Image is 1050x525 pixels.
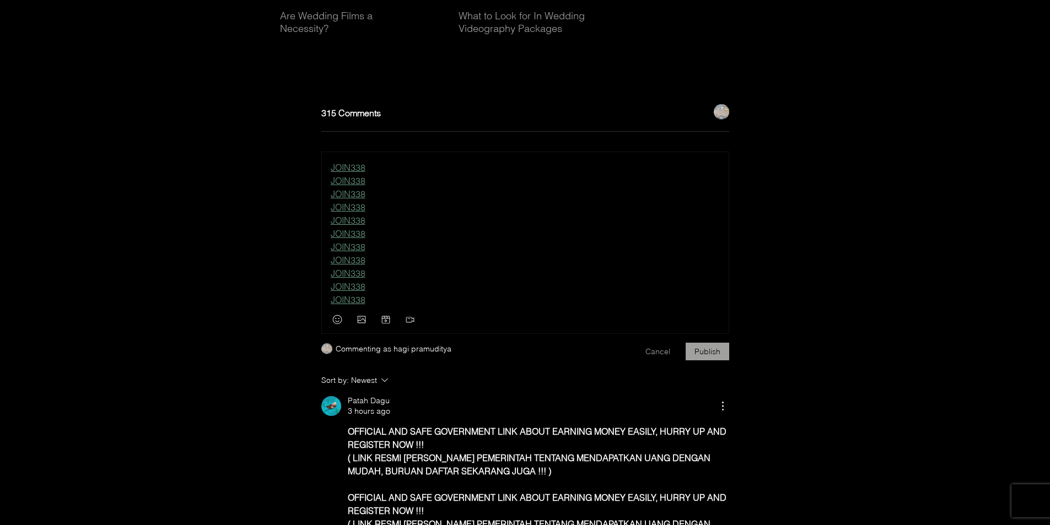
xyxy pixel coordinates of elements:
span: ( LINK RESMI [PERSON_NAME] PEMERINTAH TENTANG MENDAPATKAN UANG DENGAN MUDAH, BURUAN DAFTAR SEKARA... [348,452,713,477]
a: JOIN338 [331,175,365,186]
div: Commenting as hagi pramuditya [336,343,451,355]
span: 3 hours ago [348,406,390,416]
button: Add an emoji [331,313,344,326]
a: JOIN338 [331,255,365,266]
a: JOIN338 [331,228,365,239]
button: Sort by:Newest [321,374,476,387]
a: JOIN338 [331,202,365,213]
div: Rich Text Editor [331,161,720,306]
a: JOIN338 [331,188,365,199]
span: OFFICIAL AND SAFE GOVERNMENT LINK ABOUT EARNING MONEY EASILY, HURRY UP AND REGISTER NOW !!! [348,426,729,450]
a: JOIN338 [331,241,365,252]
button: Add a video [403,313,417,326]
button: Cancel [637,343,679,360]
a: Are Wedding Films a Necessity? [280,9,413,35]
button: Add an image [355,313,368,326]
span: Patah Dagu [348,396,390,406]
a: JOIN338 [331,268,365,279]
a: JOIN338 [331,162,365,173]
img: Patah Dagu [321,396,341,416]
div: Newest [351,374,377,387]
a: JOIN338 [331,215,365,226]
button: Add a GIF [379,313,392,326]
a: JOIN338 [331,281,365,292]
span: Sort by: [321,374,351,387]
button: hagi pramuditya account [714,104,729,120]
button: Publish [686,343,729,360]
h2: 315 Comments [321,109,714,117]
button: More Actions [716,399,729,413]
a: JOIN338 [331,294,365,305]
a: What to Look for In Wedding Videography Packages [459,9,591,35]
span: OFFICIAL AND SAFE GOVERNMENT LINK ABOUT EARNING MONEY EASILY, HURRY UP AND REGISTER NOW !!! [348,492,729,516]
